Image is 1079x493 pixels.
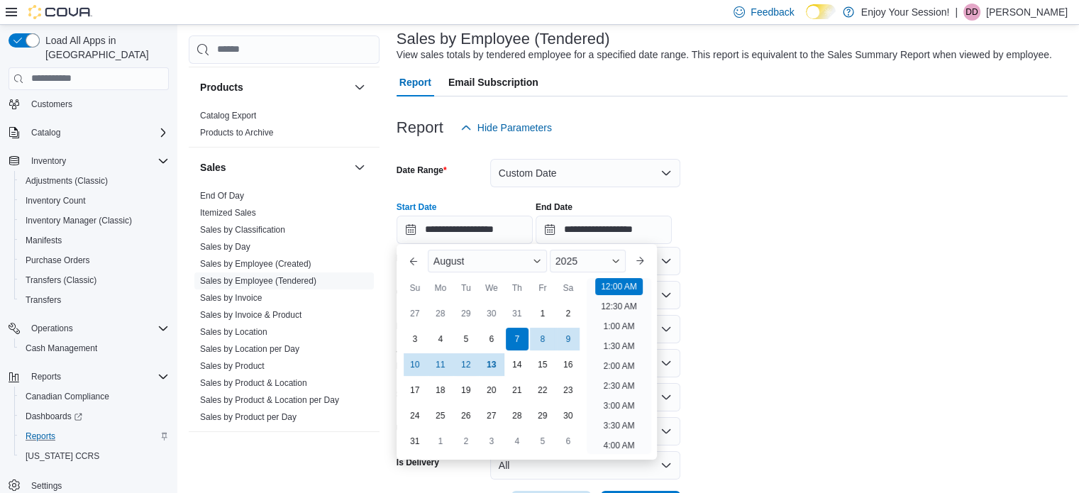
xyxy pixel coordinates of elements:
[26,153,169,170] span: Inventory
[200,309,301,321] span: Sales by Invoice & Product
[200,191,244,201] a: End Of Day
[14,446,175,466] button: [US_STATE] CCRS
[200,259,311,269] a: Sales by Employee (Created)
[531,277,554,299] div: Fr
[429,379,452,401] div: day-18
[557,430,580,453] div: day-6
[397,48,1052,62] div: View sales totals by tendered employee for a specified date range. This report is equivalent to t...
[20,172,114,189] a: Adjustments (Classic)
[455,302,477,325] div: day-29
[955,4,958,21] p: |
[429,328,452,350] div: day-4
[506,404,529,427] div: day-28
[26,124,169,141] span: Catalog
[402,301,581,454] div: August, 2025
[404,302,426,325] div: day-27
[200,80,348,94] button: Products
[200,110,256,121] span: Catalog Export
[40,33,169,62] span: Load All Apps in [GEOGRAPHIC_DATA]
[26,153,72,170] button: Inventory
[200,292,262,304] span: Sales by Invoice
[200,242,250,252] a: Sales by Day
[200,411,297,423] span: Sales by Product per Day
[14,270,175,290] button: Transfers (Classic)
[26,294,61,306] span: Transfers
[429,353,452,376] div: day-11
[200,160,348,175] button: Sales
[200,208,256,218] a: Itemized Sales
[31,155,66,167] span: Inventory
[200,275,316,287] span: Sales by Employee (Tendered)
[20,340,169,357] span: Cash Management
[660,289,672,301] button: Open list of options
[20,212,138,229] a: Inventory Manager (Classic)
[531,302,554,325] div: day-1
[660,255,672,267] button: Open list of options
[397,201,437,213] label: Start Date
[455,379,477,401] div: day-19
[14,191,175,211] button: Inventory Count
[587,278,651,454] ul: Time
[480,404,503,427] div: day-27
[3,151,175,171] button: Inventory
[20,388,115,405] a: Canadian Compliance
[200,327,267,337] a: Sales by Location
[404,353,426,376] div: day-10
[595,298,643,315] li: 12:30 AM
[20,448,105,465] a: [US_STATE] CCRS
[557,328,580,350] div: day-9
[20,448,169,465] span: Washington CCRS
[20,252,169,269] span: Purchase Orders
[26,124,66,141] button: Catalog
[397,165,447,176] label: Date Range
[402,250,425,272] button: Previous Month
[3,123,175,143] button: Catalog
[595,278,643,295] li: 12:00 AM
[531,430,554,453] div: day-5
[480,277,503,299] div: We
[536,216,672,244] input: Press the down key to open a popover containing a calendar.
[480,379,503,401] div: day-20
[397,119,443,136] h3: Report
[14,290,175,310] button: Transfers
[26,235,62,246] span: Manifests
[26,343,97,354] span: Cash Management
[200,377,307,389] span: Sales by Product & Location
[20,428,61,445] a: Reports
[26,450,99,462] span: [US_STATE] CCRS
[200,207,256,218] span: Itemized Sales
[200,344,299,354] a: Sales by Location per Day
[597,338,640,355] li: 1:30 AM
[480,302,503,325] div: day-30
[26,320,79,337] button: Operations
[555,255,577,267] span: 2025
[536,201,572,213] label: End Date
[448,68,538,96] span: Email Subscription
[200,360,265,372] span: Sales by Product
[20,428,169,445] span: Reports
[455,353,477,376] div: day-12
[480,328,503,350] div: day-6
[20,408,169,425] span: Dashboards
[200,111,256,121] a: Catalog Export
[31,323,73,334] span: Operations
[3,94,175,114] button: Customers
[531,328,554,350] div: day-8
[477,121,552,135] span: Hide Parameters
[20,212,169,229] span: Inventory Manager (Classic)
[200,310,301,320] a: Sales by Invoice & Product
[3,367,175,387] button: Reports
[200,190,244,201] span: End Of Day
[14,406,175,426] a: Dashboards
[200,160,226,175] h3: Sales
[428,250,547,272] div: Button. Open the month selector. August is currently selected.
[26,96,78,113] a: Customers
[26,175,108,187] span: Adjustments (Classic)
[200,127,273,138] span: Products to Archive
[31,127,60,138] span: Catalog
[26,195,86,206] span: Inventory Count
[455,430,477,453] div: day-2
[965,4,978,21] span: DD
[26,320,169,337] span: Operations
[200,276,316,286] a: Sales by Employee (Tendered)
